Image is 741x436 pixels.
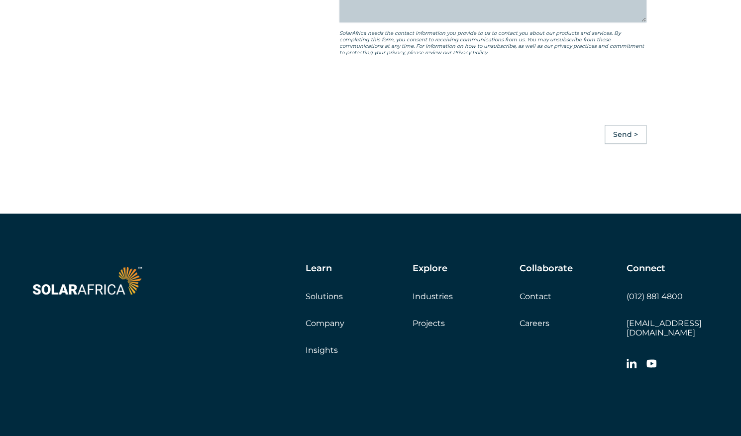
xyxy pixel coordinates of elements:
a: [EMAIL_ADDRESS][DOMAIN_NAME] [627,319,702,337]
p: SolarAfrica needs the contact information you provide to us to contact you about our products and... [339,30,646,56]
a: Solutions [306,292,343,301]
a: Careers [520,319,549,328]
a: Company [306,319,344,328]
a: Projects [413,319,445,328]
h5: Collaborate [520,263,573,274]
a: Industries [413,292,453,301]
h5: Learn [306,263,332,274]
a: Insights [306,345,338,355]
a: (012) 881 4800 [627,292,683,301]
h5: Explore [413,263,447,274]
input: Send > [605,125,646,144]
iframe: reCAPTCHA [339,69,491,108]
a: Contact [520,292,551,301]
h5: Connect [627,263,665,274]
